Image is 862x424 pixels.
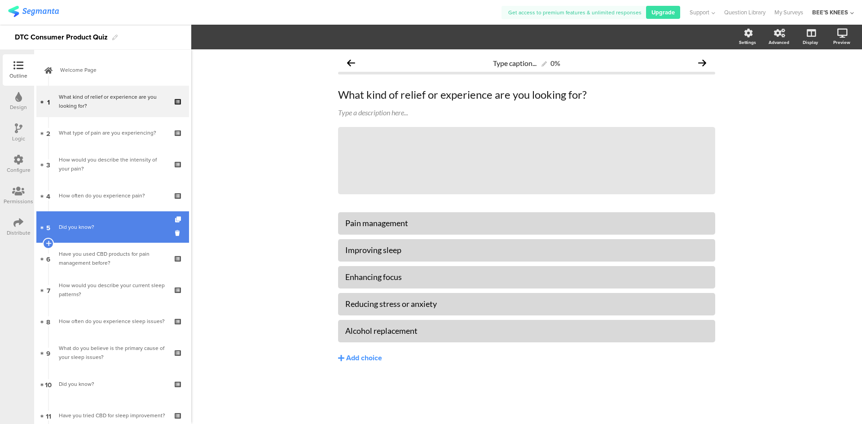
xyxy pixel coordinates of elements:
a: 1 What kind of relief or experience are you looking for? [36,86,189,117]
div: Preview [833,39,850,46]
div: Improving sleep [345,245,708,255]
a: 3 How would you describe the intensity of your pain? [36,149,189,180]
span: 6 [46,254,50,263]
div: Distribute [7,229,31,237]
div: What kind of relief or experience are you looking for? [59,92,166,110]
div: Alcohol replacement [345,326,708,336]
div: How would you describe your current sleep patterns? [59,281,166,299]
i: Delete [175,229,183,237]
div: Have you used CBD products for pain management before? [59,249,166,267]
span: 8 [46,316,50,326]
a: 2 What type of pain are you experiencing? [36,117,189,149]
div: DTC Consumer Product Quiz [15,30,108,44]
span: 7 [47,285,50,295]
img: segmanta logo [8,6,59,17]
span: 2 [46,128,50,138]
span: Upgrade [651,8,675,17]
div: Have you tried CBD for sleep improvement? [59,411,166,420]
div: How often do you experience pain? [59,191,166,200]
div: How often do you experience sleep issues? [59,317,166,326]
span: 11 [46,411,51,420]
span: Get access to premium features & unlimited responses [508,9,642,17]
div: Reducing stress or anxiety [345,299,708,309]
div: What type of pain are you experiencing? [59,128,166,137]
div: Did you know? [59,380,166,389]
span: 10 [45,379,52,389]
i: Duplicate [175,217,183,223]
span: Type caption... [493,59,537,67]
a: 7 How would you describe your current sleep patterns? [36,274,189,306]
div: What do you believe is the primary cause of your sleep issues? [59,344,166,362]
div: Logic [12,135,25,143]
div: 0% [550,59,560,67]
span: 5 [46,222,50,232]
div: Display [803,39,818,46]
span: 9 [46,348,50,358]
div: Outline [9,72,27,80]
div: How would you describe the intensity of your pain? [59,155,166,173]
a: 8 How often do you experience sleep issues? [36,306,189,337]
a: 4 How often do you experience pain? [36,180,189,211]
span: 3 [46,159,50,169]
div: Design [10,103,27,111]
a: Welcome Page [36,54,189,86]
span: Support [690,8,709,17]
div: Did you know? [59,223,166,232]
button: Add choice [338,347,715,369]
div: Enhancing focus [345,272,708,282]
div: Type a description here... [338,108,715,117]
a: 5 Did you know? [36,211,189,243]
span: Welcome Page [60,66,175,74]
div: BEE’S KNEES [812,8,848,17]
div: Pain management [345,218,708,228]
p: What kind of relief or experience are you looking for? [338,88,715,101]
div: Permissions [4,197,33,205]
a: 9 What do you believe is the primary cause of your sleep issues? [36,337,189,368]
a: 6 Have you used CBD products for pain management before? [36,243,189,274]
div: Add choice [346,354,382,363]
span: 4 [46,191,50,201]
div: Configure [7,166,31,174]
div: Advanced [769,39,789,46]
div: Settings [739,39,756,46]
span: 1 [47,96,50,106]
a: 10 Did you know? [36,368,189,400]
